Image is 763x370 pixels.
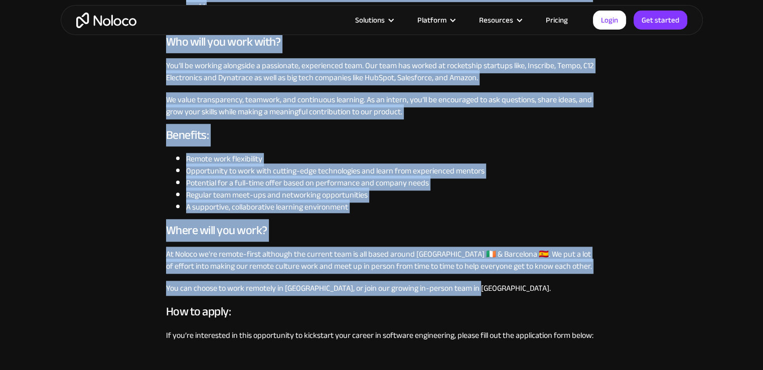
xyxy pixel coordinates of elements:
p: We value transparency, teamwork, and continuous learning. As an intern, you’ll be encouraged to a... [166,94,597,118]
div: Solutions [343,14,405,27]
li: Regular team meet-ups and networking opportunities [186,189,597,201]
p: You can choose to work remotely in [GEOGRAPHIC_DATA], or join our growing in-person team in [GEOG... [166,282,597,294]
h3: Who will you work with? [166,35,597,50]
p: ‍ [166,351,597,363]
li: A supportive, collaborative learning environment [186,201,597,213]
a: home [76,13,136,28]
div: Platform [405,14,467,27]
li: Opportunity to work with cutting-edge technologies and learn from experienced mentors [186,165,597,177]
h3: Where will you work? [166,223,597,238]
p: At Noloco we're remote-first although the current team is all based around [GEOGRAPHIC_DATA] 🇮🇪 &... [166,248,597,272]
a: Pricing [533,14,580,27]
div: Resources [479,14,513,27]
p: You’ll be working alongside a passionate, experienced team. Our team has worked at rocketship sta... [166,60,597,84]
div: Resources [467,14,533,27]
li: Remote work flexibility [186,153,597,165]
a: Login [593,11,626,30]
div: Solutions [355,14,385,27]
p: If you’re interested in this opportunity to kickstart your career in software engineering, please... [166,329,597,341]
h3: Benefits: [166,128,597,143]
a: Get started [634,11,687,30]
div: Platform [417,14,446,27]
li: Potential for a full-time offer based on performance and company needs [186,177,597,189]
h3: How to apply: [166,304,597,319]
